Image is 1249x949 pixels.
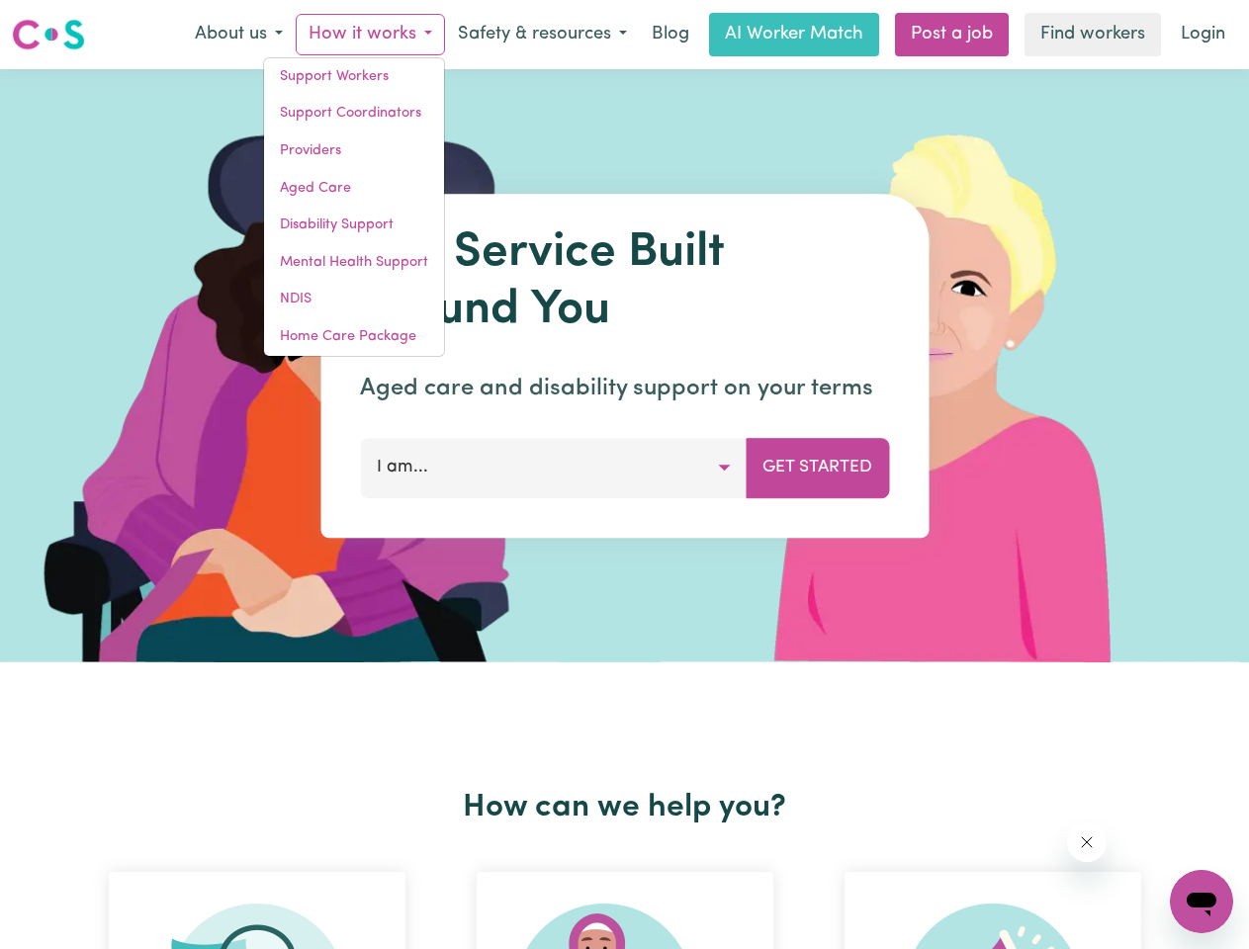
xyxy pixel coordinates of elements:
a: NDIS [264,281,444,318]
button: How it works [296,14,445,55]
a: Blog [640,13,701,56]
a: Find workers [1025,13,1161,56]
a: Disability Support [264,207,444,244]
span: Need any help? [12,14,120,30]
h1: The Service Built Around You [360,225,889,339]
button: I am... [360,438,747,497]
button: About us [182,14,296,55]
div: How it works [263,57,445,357]
a: Home Care Package [264,318,444,356]
h2: How can we help you? [73,789,1177,826]
a: AI Worker Match [709,13,879,56]
p: Aged care and disability support on your terms [360,371,889,406]
a: Login [1169,13,1237,56]
a: Support Workers [264,58,444,96]
iframe: Button to launch messaging window [1170,870,1233,933]
a: Providers [264,132,444,170]
a: Post a job [895,13,1009,56]
iframe: Close message [1067,822,1107,862]
a: Support Coordinators [264,95,444,132]
button: Get Started [746,438,889,497]
a: Careseekers logo [12,12,85,57]
a: Aged Care [264,170,444,208]
img: Careseekers logo [12,17,85,52]
button: Safety & resources [445,14,640,55]
a: Mental Health Support [264,244,444,282]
